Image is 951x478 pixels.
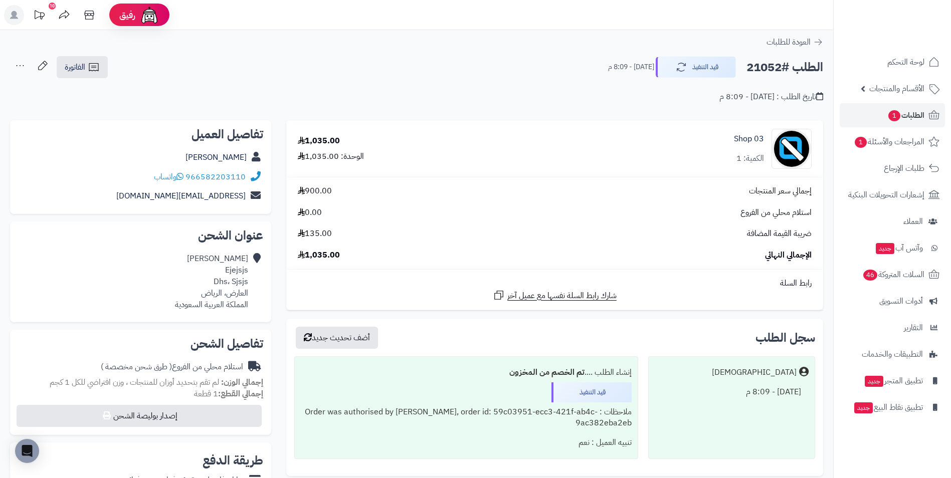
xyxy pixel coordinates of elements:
span: الأقسام والمنتجات [869,82,924,96]
div: [DATE] - 8:09 م [655,382,809,402]
div: 10 [49,3,56,10]
a: إشعارات التحويلات البنكية [840,183,945,207]
span: لم تقم بتحديد أوزان للمنتجات ، وزن افتراضي للكل 1 كجم [50,376,219,388]
span: المراجعات والأسئلة [854,135,924,149]
span: لوحة التحكم [887,55,924,69]
a: واتساب [154,171,183,183]
a: التطبيقات والخدمات [840,342,945,366]
a: تحديثات المنصة [27,5,52,28]
strong: إجمالي الوزن: [221,376,263,388]
a: تطبيق نقاط البيعجديد [840,395,945,419]
span: ( طرق شحن مخصصة ) [101,361,172,373]
span: 1,035.00 [298,250,340,261]
div: ملاحظات : Order was authorised by [PERSON_NAME], order id: 59c03951-ecc3-421f-ab4c-9ac382eba2eb [301,402,632,433]
div: تاريخ الطلب : [DATE] - 8:09 م [719,91,823,103]
a: لوحة التحكم [840,50,945,74]
div: 1,035.00 [298,135,340,147]
span: تطبيق المتجر [864,374,923,388]
span: تطبيق نقاط البيع [853,400,923,414]
span: العملاء [903,214,923,228]
span: جديد [865,376,883,387]
span: 46 [863,270,877,281]
a: الطلبات1 [840,103,945,127]
span: إجمالي سعر المنتجات [749,185,812,197]
span: 1 [855,137,867,148]
span: السلات المتروكة [862,268,924,282]
img: no_image-90x90.png [772,129,811,169]
h2: تفاصيل العميل [18,128,263,140]
span: 900.00 [298,185,332,197]
span: أدوات التسويق [879,294,923,308]
small: [DATE] - 8:09 م [608,62,654,72]
button: أضف تحديث جديد [296,327,378,349]
div: الكمية: 1 [736,153,764,164]
div: الوحدة: 1,035.00 [298,151,364,162]
span: شارك رابط السلة نفسها مع عميل آخر [507,290,617,302]
h3: سجل الطلب [755,332,815,344]
span: ضريبة القيمة المضافة [747,228,812,240]
h2: طريقة الدفع [203,454,263,466]
a: [PERSON_NAME] [185,151,247,163]
a: شارك رابط السلة نفسها مع عميل آخر [493,289,617,302]
a: أدوات التسويق [840,289,945,313]
span: 1 [888,110,900,121]
span: جديد [876,243,894,254]
img: logo-2.png [883,25,941,46]
span: رفيق [119,9,135,21]
div: رابط السلة [290,278,819,289]
a: 966582203110 [185,171,246,183]
button: قيد التنفيذ [656,57,736,78]
div: استلام محلي من الفروع [101,361,243,373]
h2: تفاصيل الشحن [18,338,263,350]
div: تنبيه العميل : نعم [301,433,632,452]
span: الفاتورة [65,61,85,73]
img: ai-face.png [139,5,159,25]
div: [DEMOGRAPHIC_DATA] [712,367,797,378]
span: طلبات الإرجاع [884,161,924,175]
button: إصدار بوليصة الشحن [17,405,262,427]
span: 0.00 [298,207,322,218]
a: وآتس آبجديد [840,236,945,260]
span: إشعارات التحويلات البنكية [848,188,924,202]
div: [PERSON_NAME] Ejejsjs Dhs، Sjsjs العارض، الرياض المملكة العربية السعودية [175,253,248,310]
b: تم الخصم من المخزون [509,366,585,378]
span: العودة للطلبات [767,36,811,48]
a: السلات المتروكة46 [840,263,945,287]
h2: الطلب #21052 [746,57,823,78]
a: العودة للطلبات [767,36,823,48]
div: إنشاء الطلب .... [301,363,632,382]
span: جديد [854,402,873,413]
h2: عنوان الشحن [18,229,263,242]
small: 1 قطعة [194,388,263,400]
div: Open Intercom Messenger [15,439,39,463]
span: الإجمالي النهائي [765,250,812,261]
a: [EMAIL_ADDRESS][DOMAIN_NAME] [116,190,246,202]
span: الطلبات [887,108,924,122]
a: طلبات الإرجاع [840,156,945,180]
a: 03 Shop [734,133,764,145]
span: وآتس آب [875,241,923,255]
span: التقارير [904,321,923,335]
a: العملاء [840,209,945,233]
a: تطبيق المتجرجديد [840,369,945,393]
span: استلام محلي من الفروع [740,207,812,218]
span: التطبيقات والخدمات [862,347,923,361]
a: الفاتورة [57,56,108,78]
span: 135.00 [298,228,332,240]
a: المراجعات والأسئلة1 [840,130,945,154]
strong: إجمالي القطع: [218,388,263,400]
div: قيد التنفيذ [551,382,632,402]
a: التقارير [840,316,945,340]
